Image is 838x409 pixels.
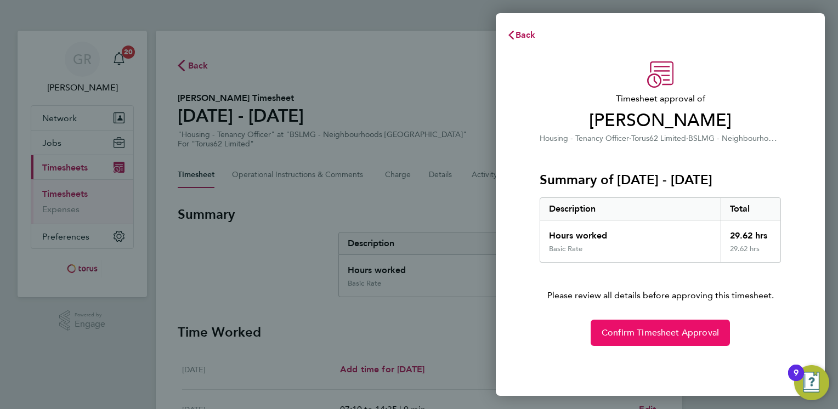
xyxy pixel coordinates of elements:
span: Confirm Timesheet Approval [602,327,719,338]
span: · [686,134,688,143]
span: · [629,134,631,143]
h3: Summary of [DATE] - [DATE] [540,171,781,189]
button: Open Resource Center, 9 new notifications [794,365,829,400]
div: Total [721,198,781,220]
span: Timesheet approval of [540,92,781,105]
div: 29.62 hrs [721,245,781,262]
div: Description [540,198,721,220]
button: Back [496,24,547,46]
span: Torus62 Limited [631,134,686,143]
span: Housing - Tenancy Officer [540,134,629,143]
span: Back [516,30,536,40]
div: 29.62 hrs [721,220,781,245]
button: Confirm Timesheet Approval [591,320,730,346]
p: Please review all details before approving this timesheet. [526,263,794,302]
div: Summary of 25 - 31 Aug 2025 [540,197,781,263]
div: Basic Rate [549,245,582,253]
span: [PERSON_NAME] [540,110,781,132]
div: 9 [794,373,799,387]
div: Hours worked [540,220,721,245]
